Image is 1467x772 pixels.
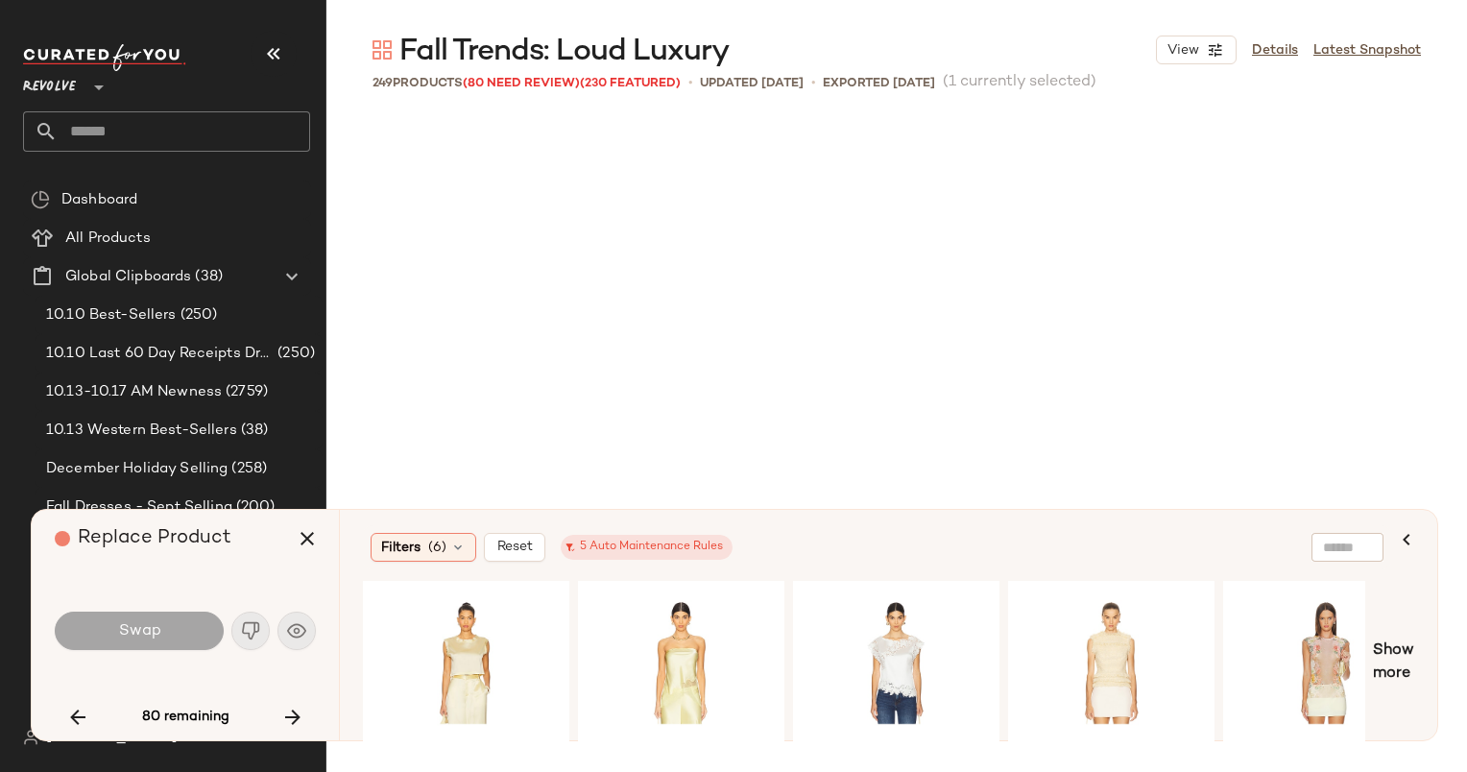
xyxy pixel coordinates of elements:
span: (6) [428,538,446,558]
span: (38) [191,266,223,288]
span: 80 remaining [142,709,229,726]
img: AFFM-WS497_V1.jpg [1230,594,1423,731]
img: ULLA-WS482_V1.jpg [1015,594,1208,731]
span: Revolve [23,65,76,100]
span: • [811,73,815,93]
span: (250) [274,343,315,365]
span: (250) [177,304,218,326]
p: Exported [DATE] [823,74,935,93]
span: 10.10 Best-Sellers [46,304,177,326]
img: cfy_white_logo.C9jOOHJF.svg [23,44,186,71]
span: Global Clipboards [65,266,191,288]
img: svg%3e [31,190,50,209]
span: 249 [373,77,393,90]
span: December Holiday Selling [46,458,228,480]
span: (258) [228,458,267,480]
img: CAMN-WS598_V1.jpg [585,594,778,731]
span: Reset [496,540,533,555]
img: svg%3e [373,40,392,60]
span: Fall Dresses - Sept Selling [46,496,232,519]
span: All Products [65,228,151,250]
img: LOVF-WS3214_V1.jpg [800,594,993,731]
div: 5 Auto Maintenance Rules [570,539,723,556]
span: Fall Trends: Loud Luxury [399,33,729,71]
span: (1 currently selected) [943,71,1096,94]
span: 10.13 Western Best-Sellers [46,420,237,442]
img: NOCH-WS157_V1.jpg [370,594,563,731]
span: Replace Product [78,528,231,548]
div: Products [373,74,681,93]
span: (38) [237,420,269,442]
a: Details [1252,40,1298,60]
span: 10.13-10.17 AM Newness [46,381,222,403]
span: (80 Need Review) [463,77,580,90]
span: Show more [1373,639,1414,686]
span: (2759) [222,381,268,403]
a: Latest Snapshot [1313,40,1421,60]
button: Reset [484,533,545,562]
span: View [1166,43,1199,59]
span: • [688,73,692,93]
span: Dashboard [61,189,137,211]
span: 10.10 Last 60 Day Receipts Dresses Selling [46,343,274,365]
span: (230 Featured) [580,77,681,90]
img: svg%3e [23,730,38,745]
button: View [1156,36,1237,64]
p: updated [DATE] [700,74,804,93]
span: Filters [381,538,421,558]
span: (200) [232,496,276,519]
